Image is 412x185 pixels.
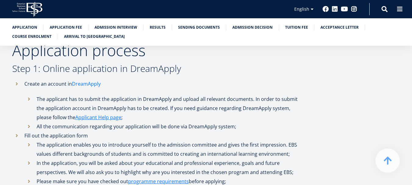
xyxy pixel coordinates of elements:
a: Applicant Help page [75,113,121,122]
a: DreamApply [72,79,101,88]
a: Application fee [50,24,82,30]
a: Instagram [351,6,357,12]
li: Create an account in [12,79,299,131]
a: Facebook [323,6,329,12]
li: All the communication regarding your application will be done via DreamApply system; [24,122,299,131]
a: Youtube [341,6,348,12]
a: Arrival to [GEOGRAPHIC_DATA] [64,34,125,40]
a: Application [12,24,37,30]
a: Results [150,24,166,30]
h3: Step 1: Online application in DreamApply [12,64,299,73]
li: The application enables you to introduce yourself to the admission committee and gives the first ... [24,140,299,158]
a: Admission decision [232,24,273,30]
a: Admission interview [95,24,137,30]
li: The applicant has to submit the application in DreamApply and upload all relevant documents. In o... [24,94,299,122]
a: Linkedin [332,6,338,12]
a: Course enrolment [12,34,52,40]
a: Acceptance letter [321,24,359,30]
a: Sending documents [178,24,220,30]
a: Tuition fee [285,24,308,30]
h2: Application process [12,43,299,58]
li: In the application, you will be asked about your educational and professional experience, goals a... [24,158,299,177]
